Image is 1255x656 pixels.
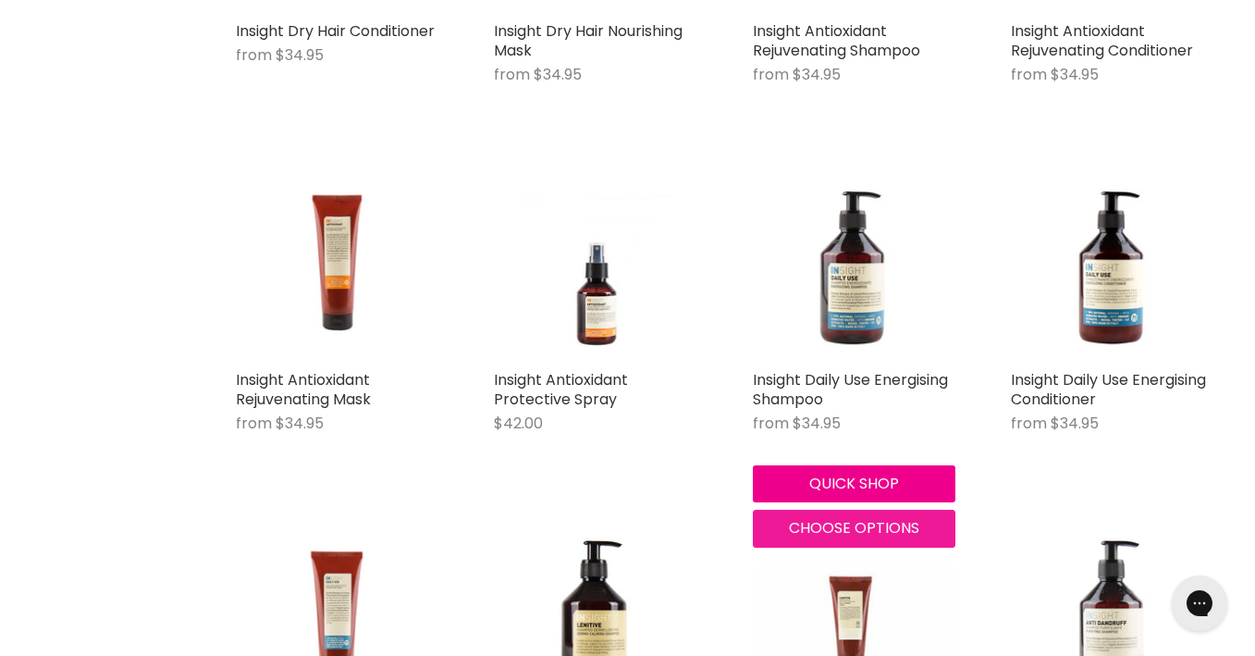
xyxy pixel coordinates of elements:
[518,157,673,360] img: Insight Antioxidant Protective Spray
[753,369,948,410] a: Insight Daily Use Energising Shampoo
[534,64,582,85] span: $34.95
[1011,413,1047,434] span: from
[494,64,530,85] span: from
[789,517,919,538] span: Choose options
[276,44,324,66] span: $34.95
[1163,569,1237,637] iframe: Gorgias live chat messenger
[494,20,683,61] a: Insight Dry Hair Nourishing Mask
[236,413,272,434] span: from
[236,157,438,360] img: Insight Antioxidant Rejuvenating Mask
[494,157,696,360] a: Insight Antioxidant Protective Spray
[1011,20,1193,61] a: Insight Antioxidant Rejuvenating Conditioner
[1011,157,1213,360] a: Insight Daily Use Energising Conditioner
[793,64,841,85] span: $34.95
[1011,369,1206,410] a: Insight Daily Use Energising Conditioner
[753,159,955,359] img: Insight Daily Use Energising Shampoo
[753,510,955,547] button: Choose options
[753,157,955,360] a: Insight Daily Use Energising Shampoo
[1011,64,1047,85] span: from
[1051,64,1099,85] span: $34.95
[236,369,371,410] a: Insight Antioxidant Rejuvenating Mask
[276,413,324,434] span: $34.95
[236,20,435,42] a: Insight Dry Hair Conditioner
[753,64,789,85] span: from
[494,413,543,434] span: $42.00
[1011,159,1213,359] img: Insight Daily Use Energising Conditioner
[793,413,841,434] span: $34.95
[753,413,789,434] span: from
[494,369,628,410] a: Insight Antioxidant Protective Spray
[236,44,272,66] span: from
[753,20,920,61] a: Insight Antioxidant Rejuvenating Shampoo
[753,465,955,502] button: Quick shop
[1051,413,1099,434] span: $34.95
